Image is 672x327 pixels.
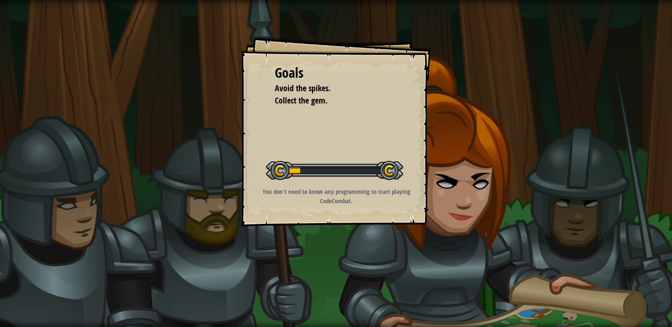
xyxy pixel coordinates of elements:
[252,187,421,205] p: You don't need to know any programming to start playing CodeCombat.
[275,63,397,83] div: Goals
[275,95,328,106] span: Collect the gem.
[264,82,395,95] li: Avoid the spikes.
[275,82,331,94] span: Avoid the spikes.
[264,95,395,107] li: Collect the gem.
